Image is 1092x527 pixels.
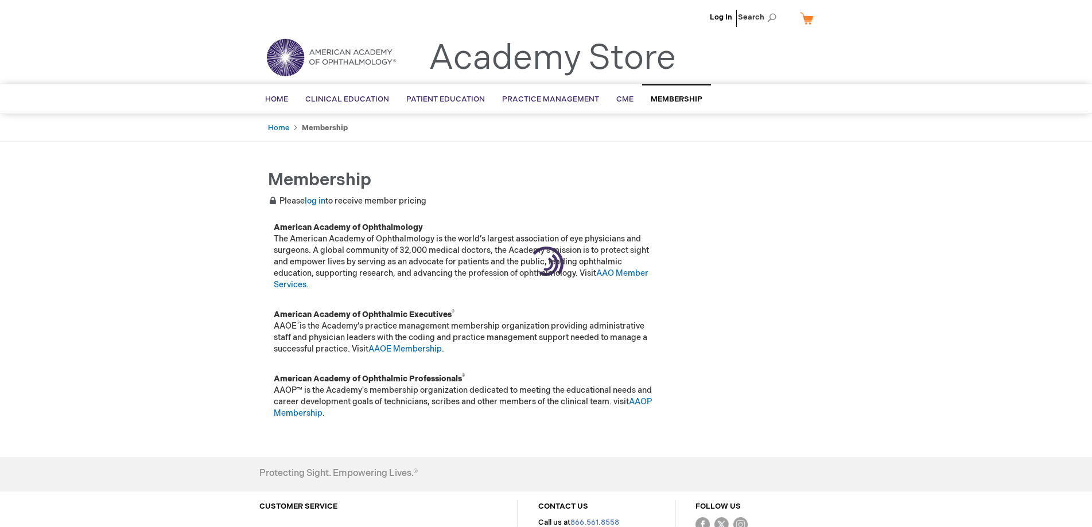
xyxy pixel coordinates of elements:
[429,38,676,79] a: Academy Store
[265,95,288,104] span: Home
[274,222,423,232] strong: American Academy of Ophthalmology
[695,502,741,511] a: FOLLOW US
[297,321,300,327] sup: ®
[738,6,782,29] span: Search
[259,469,418,479] h4: Protecting Sight. Empowering Lives.®
[274,374,465,384] strong: American Academy of Ophthalmic Professionals
[268,123,289,132] a: Home
[502,95,599,104] span: Practice Management
[268,170,371,190] span: Membership
[305,196,325,206] a: log in
[274,310,454,319] strong: American Academy of Ophthalmic Executives
[710,13,732,22] a: Log In
[268,196,426,206] span: Please to receive member pricing
[368,344,442,354] a: AAOE Membership
[452,309,454,316] sup: ®
[462,373,465,380] sup: ®
[274,373,658,419] p: AAOP™ is the Academy's membership organization dedicated to meeting the educational needs and car...
[305,95,389,104] span: Clinical Education
[274,222,658,291] p: The American Academy of Ophthalmology is the world’s largest association of eye physicians and su...
[259,502,337,511] a: CUSTOMER SERVICE
[274,309,658,355] p: AAOE is the Academy’s practice management membership organization providing administrative staff ...
[406,95,485,104] span: Patient Education
[651,95,702,104] span: Membership
[302,123,348,132] strong: Membership
[616,95,634,104] span: CME
[570,518,619,527] a: 866.561.8558
[538,502,588,511] a: CONTACT US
